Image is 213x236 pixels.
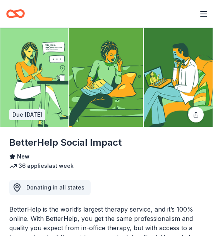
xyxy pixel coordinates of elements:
img: Image for BetterHelp Social Impact [0,28,213,127]
span: New [17,152,29,161]
span: Donating in all states [26,184,84,191]
h1: BetterHelp Social Impact [9,136,122,149]
a: Home [6,5,25,23]
div: 36 applies last week [9,161,204,171]
div: Due [DATE] [9,109,45,120]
